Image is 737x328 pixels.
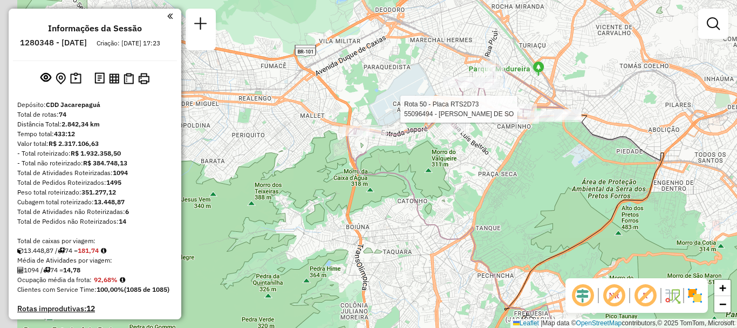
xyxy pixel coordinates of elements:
[92,70,107,87] button: Logs desbloquear sessão
[68,70,84,87] button: Painel de Sugestão
[719,297,726,311] span: −
[17,267,24,273] i: Total de Atividades
[119,217,126,225] strong: 14
[94,198,125,206] strong: 13.448,87
[83,159,127,167] strong: R$ 384.748,13
[94,276,118,284] strong: 92,68%
[136,71,152,86] button: Imprimir Rotas
[53,70,68,87] button: Centralizar mapa no depósito ou ponto de apoio
[78,317,83,327] strong: 0
[686,287,704,304] img: Exibir/Ocultar setores
[17,256,173,265] div: Média de Atividades por viagem:
[17,188,173,197] div: Peso total roteirizado:
[541,319,542,327] span: |
[17,110,173,119] div: Total de rotas:
[125,207,129,216] strong: 6
[59,110,66,118] strong: 74
[17,119,173,129] div: Distância Total:
[71,149,121,157] strong: R$ 1.932.358,50
[17,129,173,139] div: Tempo total:
[48,23,142,34] h4: Informações da Sessão
[86,304,95,313] strong: 12
[17,178,173,188] div: Total de Pedidos Roteirizados:
[576,319,622,327] a: OpenStreetMap
[167,10,173,22] a: Clique aqui para minimizar o painel
[570,283,596,309] span: Ocultar deslocamento
[54,130,75,138] strong: 433:12
[62,120,100,128] strong: 2.842,34 km
[124,285,169,293] strong: (1085 de 1085)
[106,178,121,186] strong: 1495
[664,287,681,304] img: Fluxo de ruas
[120,277,125,283] em: Média calculada utilizando a maior ocupação (%Peso ou %Cubagem) de cada rota da sessão. Rotas cro...
[17,207,173,217] div: Total de Atividades não Roteirizadas:
[17,285,97,293] span: Clientes com Service Time:
[17,276,92,284] span: Ocupação média da frota:
[632,283,658,309] span: Exibir rótulo
[714,280,731,296] a: Zoom in
[20,38,87,48] h6: 1280348 - [DATE]
[78,246,99,255] strong: 181,74
[46,101,100,109] strong: CDD Jacarepaguá
[107,71,121,85] button: Visualizar relatório de Roteirização
[513,319,539,327] a: Leaflet
[719,281,726,294] span: +
[17,236,173,246] div: Total de caixas por viagem:
[714,296,731,312] a: Zoom out
[17,247,24,254] i: Cubagem total roteirizado
[92,38,165,48] div: Criação: [DATE] 17:23
[17,149,173,158] div: - Total roteirizado:
[49,139,99,148] strong: R$ 2.317.106,63
[17,139,173,149] div: Valor total:
[601,283,627,309] span: Exibir NR
[17,265,173,275] div: 1094 / 74 =
[43,267,50,273] i: Total de rotas
[38,70,53,87] button: Exibir sessão original
[17,318,173,327] h4: Rotas vários dias:
[58,247,65,254] i: Total de rotas
[81,188,116,196] strong: 351.277,12
[97,285,124,293] strong: 100,00%
[17,168,173,178] div: Total de Atividades Roteirizadas:
[17,197,173,207] div: Cubagem total roteirizado:
[510,319,737,328] div: Map data © contributors,© 2025 TomTom, Microsoft
[17,304,173,313] h4: Rotas improdutivas:
[121,71,136,86] button: Visualizar Romaneio
[17,100,173,110] div: Depósito:
[63,266,80,274] strong: 14,78
[17,217,173,226] div: Total de Pedidos não Roteirizados:
[101,247,106,254] i: Meta Caixas/viagem: 221,30 Diferença: -39,56
[702,13,724,35] a: Exibir filtros
[190,13,211,37] a: Nova sessão e pesquisa
[17,158,173,168] div: - Total não roteirizado:
[113,169,128,177] strong: 1094
[17,246,173,256] div: 13.448,87 / 74 =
